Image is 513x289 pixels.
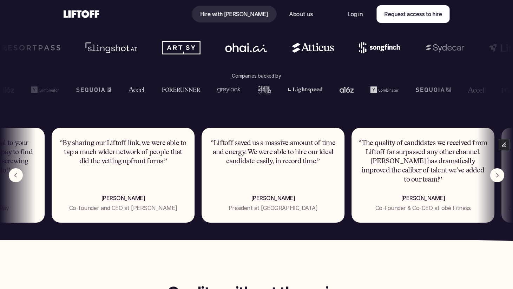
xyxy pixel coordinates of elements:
p: Hire with [PERSON_NAME] [200,10,268,18]
button: Edit Framer Content [499,139,509,150]
button: Previous [9,168,23,182]
p: Co-Founder & Co-CEO at obé Fitness [375,204,471,212]
a: Nav Link [339,6,371,22]
img: Back Arrow [9,168,23,182]
p: Co-founder and CEO at [PERSON_NAME] [69,204,177,212]
p: “Liftoff saved us a massive amount of time and energy. We were able to hire our ideal candidate e... [209,138,337,166]
p: “The quality of candidates we received from Liftoff far surpassed any other channel. [PERSON_NAME... [359,138,487,184]
a: Nav Link [281,6,321,22]
p: About us [289,10,313,18]
p: [PERSON_NAME] [209,194,337,202]
img: Next Arrow [490,168,504,182]
p: [PERSON_NAME] [359,194,487,202]
p: Companies backed by [232,72,281,80]
p: Log in [348,10,363,18]
p: [PERSON_NAME] [59,194,188,202]
p: “By sharing our Liftoff link, we were able to tap a much wider network of people that did the vet... [59,138,188,166]
p: Request access to hire [384,10,442,18]
p: President at [GEOGRAPHIC_DATA] [229,204,318,212]
a: Nav Link [192,6,276,22]
button: Next [490,168,504,182]
a: Request access to hire [376,5,449,23]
